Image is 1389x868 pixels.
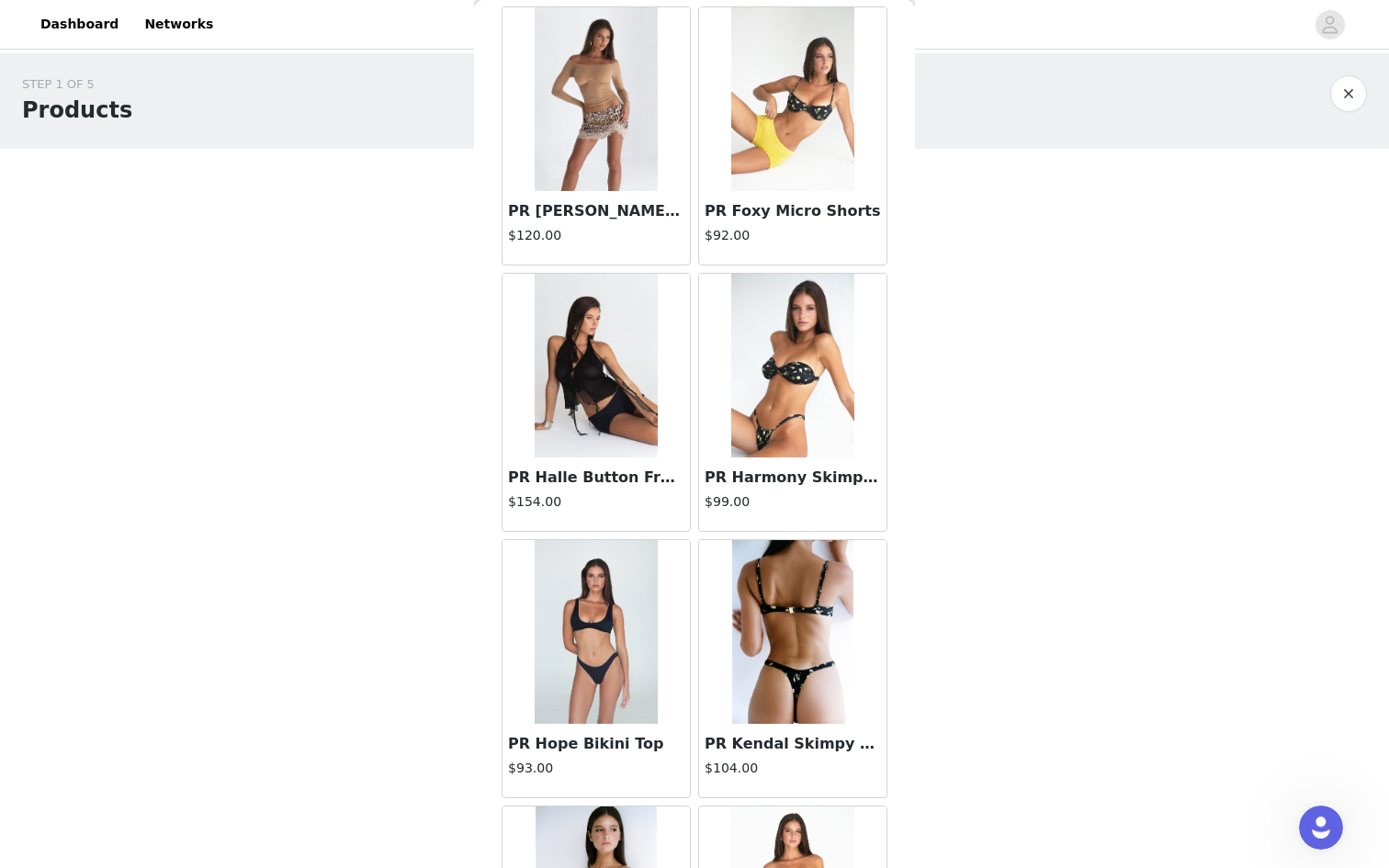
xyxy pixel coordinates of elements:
h3: PR Kendal Skimpy Bikini Bottom [705,733,881,755]
h3: PR Harmony Skimpy Bikini Bottom [705,467,881,489]
h4: $99.00 [705,492,881,512]
h4: $120.00 [508,226,684,245]
a: Networks [133,4,224,45]
h3: PR Halle Button Front Halter Top [508,467,684,489]
img: PR Harmony Skimpy Bikini Bottom [731,274,853,457]
h3: PR Foxy Micro Shorts [705,200,881,222]
h4: $104.00 [705,759,881,778]
img: PR Halle Button Front Halter Top [535,274,657,457]
h3: PR [PERSON_NAME] Sleeve Sheer Top [508,200,684,222]
div: avatar [1321,10,1338,39]
a: Dashboard [29,4,130,45]
iframe: Intercom live chat [1299,806,1343,850]
img: PR Coco Long Sleeve Sheer Top [535,7,657,191]
img: PR Hope Bikini Top [535,540,657,724]
h1: Products [22,94,132,127]
h4: $92.00 [705,226,881,245]
img: PR Foxy Micro Shorts [731,7,853,191]
img: PR Kendal Skimpy Bikini Bottom [732,540,854,724]
h4: $154.00 [508,492,684,512]
h4: $93.00 [508,759,684,778]
div: STEP 1 OF 5 [22,75,132,94]
h3: PR Hope Bikini Top [508,733,684,755]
